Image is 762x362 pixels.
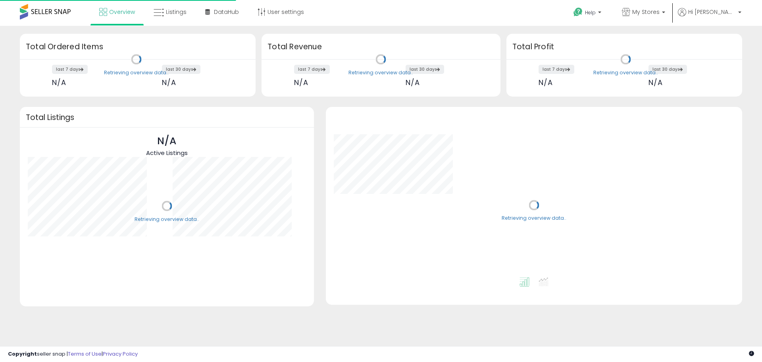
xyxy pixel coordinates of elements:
span: DataHub [214,8,239,16]
span: Hi [PERSON_NAME] [688,8,736,16]
div: seller snap | | [8,350,138,358]
div: Retrieving overview data.. [135,216,199,223]
a: Hi [PERSON_NAME] [678,8,741,26]
div: Retrieving overview data.. [593,69,658,76]
span: Overview [109,8,135,16]
span: My Stores [632,8,660,16]
a: Help [567,1,609,26]
strong: Copyright [8,350,37,358]
a: Privacy Policy [103,350,138,358]
span: Help [585,9,596,16]
i: Get Help [573,7,583,17]
div: Retrieving overview data.. [348,69,413,76]
span: Listings [166,8,187,16]
div: Retrieving overview data.. [502,215,566,222]
a: Terms of Use [68,350,102,358]
div: Retrieving overview data.. [104,69,169,76]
